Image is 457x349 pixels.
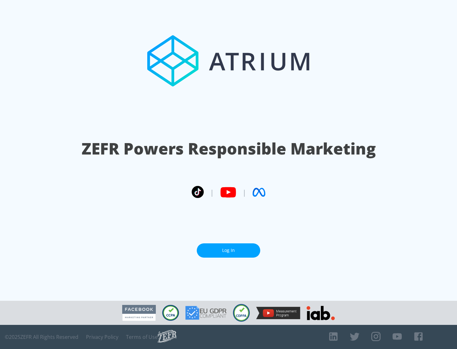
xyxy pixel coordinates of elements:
img: Facebook Marketing Partner [122,305,156,321]
span: © 2025 ZEFR All Rights Reserved [5,334,78,340]
span: | [210,188,214,197]
img: YouTube Measurement Program [256,307,300,319]
a: Privacy Policy [86,334,118,340]
span: | [242,188,246,197]
img: CCPA Compliant [162,305,179,321]
h1: ZEFR Powers Responsible Marketing [82,138,376,160]
img: COPPA Compliant [233,304,250,322]
img: IAB [307,306,335,320]
img: GDPR Compliant [185,306,227,320]
a: Terms of Use [126,334,158,340]
a: Log In [197,243,260,258]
